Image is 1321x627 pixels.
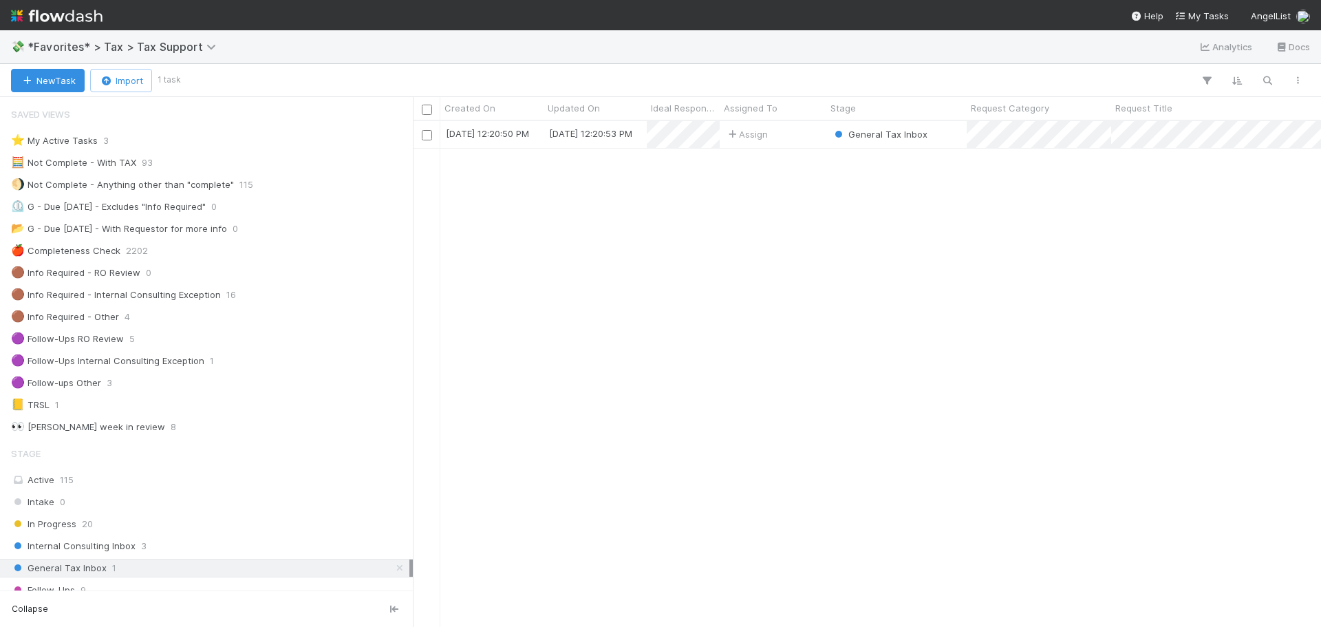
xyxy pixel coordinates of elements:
span: Updated On [548,101,600,115]
div: Completeness Check [11,242,120,259]
span: 0 [211,198,217,215]
img: logo-inverted-e16ddd16eac7371096b0.svg [11,4,103,28]
span: 3 [107,374,112,392]
span: 👀 [11,421,25,432]
div: Help [1130,9,1163,23]
span: 1 [112,560,116,577]
div: [PERSON_NAME] week in review [11,418,165,436]
span: 8 [171,418,176,436]
span: 5 [129,330,135,348]
span: 20 [82,516,93,533]
span: General Tax Inbox [832,129,927,140]
div: Info Required - RO Review [11,264,140,281]
span: 0 [146,264,151,281]
span: *Favorites* > Tax > Tax Support [28,40,223,54]
span: Assigned To [724,101,777,115]
span: Intake [11,493,54,511]
span: 16 [226,286,236,304]
span: 🧮 [11,156,25,168]
span: ⏲️ [11,200,25,212]
span: 115 [239,176,253,193]
span: 1 [55,396,59,414]
div: Not Complete - Anything other than "complete" [11,176,234,193]
small: 1 task [158,74,181,86]
span: ⭐ [11,134,25,146]
span: Follow-Ups [11,582,75,599]
input: Toggle All Rows Selected [422,105,432,115]
span: Request Category [971,101,1049,115]
span: 9 [80,582,86,599]
span: 1 [210,352,214,370]
span: Stage [11,440,41,467]
span: 🟣 [11,376,25,388]
button: NewTask [11,69,85,92]
span: Internal Consulting Inbox [11,538,136,555]
span: 4 [125,308,130,326]
span: My Tasks [1174,10,1229,21]
span: 0 [233,220,238,237]
div: General Tax Inbox [832,127,927,141]
div: Info Required - Internal Consulting Exception [11,286,221,304]
div: Follow-Ups Internal Consulting Exception [11,352,204,370]
span: Assign [725,127,768,141]
span: AngelList [1251,10,1291,21]
div: [DATE] 12:20:50 PM [446,127,529,140]
span: 2202 [126,242,148,259]
span: 🌖 [11,178,25,190]
span: 93 [142,154,153,171]
span: 0 [60,493,65,511]
a: Docs [1275,39,1310,55]
input: Toggle Row Selected [422,130,432,140]
a: Analytics [1199,39,1253,55]
span: 🟣 [11,332,25,344]
div: G - Due [DATE] - With Requestor for more info [11,220,227,237]
span: 📒 [11,398,25,410]
div: Not Complete - With TAX [11,154,136,171]
div: G - Due [DATE] - Excludes "Info Required" [11,198,206,215]
div: Info Required - Other [11,308,119,326]
span: 🟤 [11,310,25,322]
div: Follow-ups Other [11,374,101,392]
span: Created On [444,101,495,115]
span: 3 [141,538,147,555]
span: 📂 [11,222,25,234]
span: General Tax Inbox [11,560,107,577]
div: Active [11,471,409,489]
span: 3 [103,132,109,149]
span: In Progress [11,516,76,533]
div: [DATE] 12:20:53 PM [549,127,632,140]
span: Saved Views [11,100,70,128]
div: TRSL [11,396,50,414]
span: 🟣 [11,354,25,366]
a: My Tasks [1174,9,1229,23]
span: Request Title [1115,101,1172,115]
span: 🍎 [11,244,25,256]
span: 🟤 [11,266,25,278]
span: 🟤 [11,288,25,300]
span: 115 [60,474,74,485]
img: avatar_cfa6ccaa-c7d9-46b3-b608-2ec56ecf97ad.png [1296,10,1310,23]
span: Ideal Response Date [651,101,716,115]
button: Import [90,69,152,92]
div: My Active Tasks [11,132,98,149]
span: Collapse [12,603,48,615]
span: 💸 [11,41,25,52]
span: Stage [830,101,856,115]
div: Follow-Ups RO Review [11,330,124,348]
